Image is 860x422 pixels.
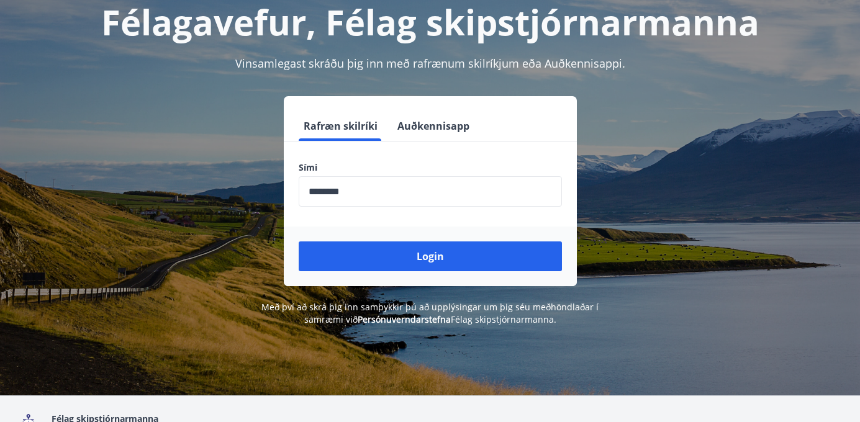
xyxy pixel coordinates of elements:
[299,111,382,141] button: Rafræn skilríki
[235,56,625,71] span: Vinsamlegast skráðu þig inn með rafrænum skilríkjum eða Auðkennisappi.
[358,313,451,325] a: Persónuverndarstefna
[299,161,562,174] label: Sími
[392,111,474,141] button: Auðkennisapp
[299,241,562,271] button: Login
[261,301,599,325] span: Með því að skrá þig inn samþykkir þú að upplýsingar um þig séu meðhöndlaðar í samræmi við Félag s...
